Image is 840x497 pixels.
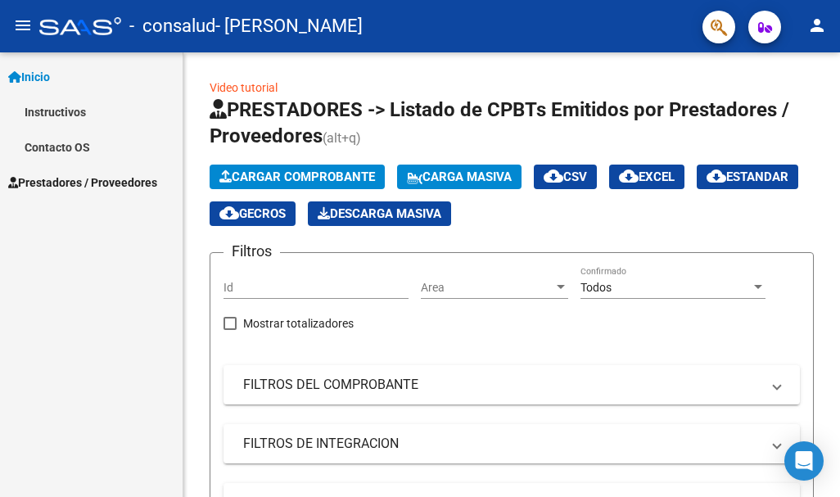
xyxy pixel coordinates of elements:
mat-icon: cloud_download [219,203,239,223]
span: Inicio [8,68,50,86]
span: Mostrar totalizadores [243,314,354,333]
mat-icon: cloud_download [619,166,639,186]
span: Gecros [219,206,286,221]
mat-expansion-panel-header: FILTROS DE INTEGRACION [224,424,800,463]
button: Cargar Comprobante [210,165,385,189]
div: Open Intercom Messenger [784,441,824,481]
button: Descarga Masiva [308,201,451,226]
mat-expansion-panel-header: FILTROS DEL COMPROBANTE [224,365,800,404]
mat-icon: cloud_download [544,166,563,186]
span: Todos [580,281,612,294]
span: EXCEL [619,169,675,184]
span: - [PERSON_NAME] [215,8,363,44]
mat-icon: person [807,16,827,35]
button: Gecros [210,201,296,226]
span: Cargar Comprobante [219,169,375,184]
button: Carga Masiva [397,165,522,189]
span: Area [421,281,553,295]
span: - consalud [129,8,215,44]
span: Carga Masiva [407,169,512,184]
button: Estandar [697,165,798,189]
app-download-masive: Descarga masiva de comprobantes (adjuntos) [308,201,451,226]
mat-panel-title: FILTROS DE INTEGRACION [243,435,761,453]
button: EXCEL [609,165,684,189]
span: Descarga Masiva [318,206,441,221]
mat-icon: menu [13,16,33,35]
a: Video tutorial [210,81,278,94]
button: CSV [534,165,597,189]
span: CSV [544,169,587,184]
span: Prestadores / Proveedores [8,174,157,192]
span: PRESTADORES -> Listado de CPBTs Emitidos por Prestadores / Proveedores [210,98,789,147]
h3: Filtros [224,240,280,263]
span: (alt+q) [323,130,361,146]
mat-icon: cloud_download [707,166,726,186]
span: Estandar [707,169,788,184]
mat-panel-title: FILTROS DEL COMPROBANTE [243,376,761,394]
